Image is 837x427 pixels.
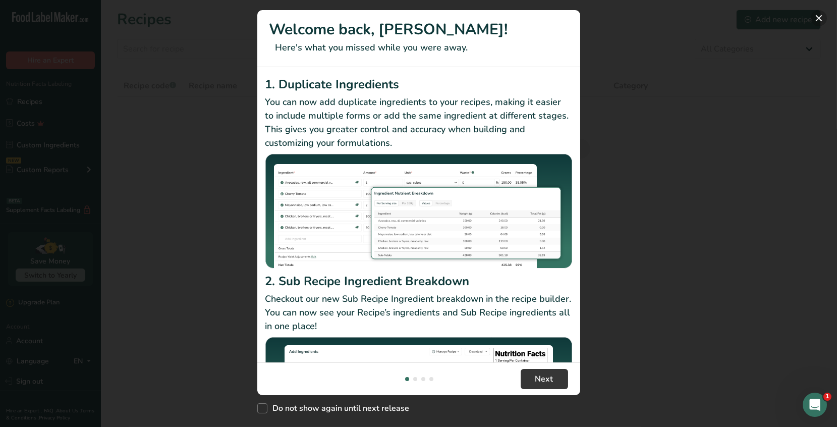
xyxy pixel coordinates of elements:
[265,75,572,93] h2: 1. Duplicate Ingredients
[803,393,827,417] iframe: Intercom live chat
[269,41,568,55] p: Here's what you missed while you were away.
[269,18,568,41] h1: Welcome back, [PERSON_NAME]!
[535,373,553,385] span: Next
[265,95,572,150] p: You can now add duplicate ingredients to your recipes, making it easier to include multiple forms...
[265,154,572,269] img: Duplicate Ingredients
[823,393,831,401] span: 1
[267,403,410,413] span: Do not show again until next release
[265,272,572,290] h2: 2. Sub Recipe Ingredient Breakdown
[521,369,568,389] button: Next
[265,292,572,333] p: Checkout our new Sub Recipe Ingredient breakdown in the recipe builder. You can now see your Reci...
